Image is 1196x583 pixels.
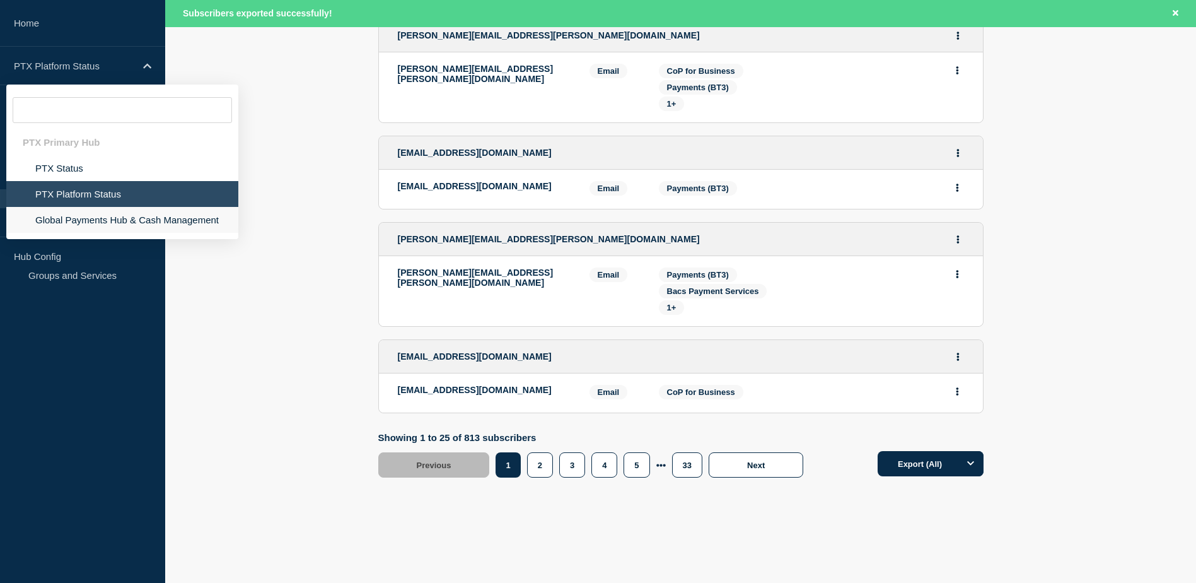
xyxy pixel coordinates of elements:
[589,64,628,78] span: Email
[398,181,571,191] p: [EMAIL_ADDRESS][DOMAIN_NAME]
[878,451,984,476] button: Export (All)
[6,155,238,181] li: PTX Status
[378,432,810,443] p: Showing 1 to 25 of 813 subscribers
[709,452,803,478] button: Next
[589,181,628,196] span: Email
[6,181,238,207] li: PTX Platform Status
[747,461,765,470] span: Next
[398,234,700,244] span: [PERSON_NAME][EMAIL_ADDRESS][PERSON_NAME][DOMAIN_NAME]
[6,207,238,233] li: Global Payments Hub & Cash Management
[672,452,702,478] button: 33
[591,452,617,478] button: 4
[949,264,965,284] button: Actions
[589,268,628,282] span: Email
[667,83,729,92] span: Payments (BT3)
[398,64,571,84] p: [PERSON_NAME][EMAIL_ADDRESS][PERSON_NAME][DOMAIN_NAME]
[559,452,585,478] button: 3
[667,387,735,397] span: CoP for Business
[949,61,965,80] button: Actions
[624,452,649,478] button: 5
[398,30,700,40] span: [PERSON_NAME][EMAIL_ADDRESS][PERSON_NAME][DOMAIN_NAME]
[14,61,135,71] p: PTX Platform Status
[417,461,451,470] span: Previous
[950,347,966,367] button: Actions
[949,178,965,197] button: Actions
[667,303,676,312] span: 1+
[496,452,520,478] button: 1
[589,385,628,399] span: Email
[667,286,759,296] span: Bacs Payment Services
[398,351,552,362] span: [EMAIL_ADDRESS][DOMAIN_NAME]
[183,8,332,18] span: Subscribers exported successfully!
[667,99,676,109] span: 1+
[950,143,966,163] button: Actions
[667,66,735,76] span: CoP for Business
[667,270,729,280] span: Payments (BT3)
[958,451,984,476] button: Options
[398,385,571,395] p: [EMAIL_ADDRESS][DOMAIN_NAME]
[950,230,966,249] button: Actions
[378,452,490,478] button: Previous
[398,148,552,158] span: [EMAIL_ADDRESS][DOMAIN_NAME]
[1168,6,1183,21] button: Close banner
[667,184,729,193] span: Payments (BT3)
[527,452,553,478] button: 2
[6,129,238,155] div: PTX Primary Hub
[949,382,965,401] button: Actions
[950,26,966,45] button: Actions
[398,268,571,288] p: [PERSON_NAME][EMAIL_ADDRESS][PERSON_NAME][DOMAIN_NAME]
